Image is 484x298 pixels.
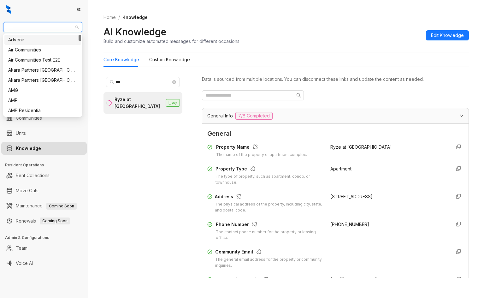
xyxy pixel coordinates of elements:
[215,201,323,213] div: The physical address of the property, including city, state, and postal code.
[6,5,11,14] img: logo
[215,257,323,269] div: The general email address for the property or community inquiries.
[16,127,26,140] a: Units
[4,55,81,65] div: Air Communities Test E2E
[1,112,87,124] li: Communities
[1,42,87,55] li: Leads
[16,169,50,182] a: Rent Collections
[215,248,323,257] div: Community Email
[330,277,377,282] span: [URL][DOMAIN_NAME]
[102,14,117,21] a: Home
[8,57,77,63] div: Air Communities Test E2E
[16,242,27,254] a: Team
[216,144,307,152] div: Property Name
[16,257,33,270] a: Voice AI
[4,65,81,75] div: Akara Partners Nashville
[216,152,307,158] div: The name of the property or apartment complex.
[1,184,87,197] li: Move Outs
[16,184,38,197] a: Move Outs
[216,276,313,284] div: Community Website
[1,169,87,182] li: Rent Collections
[149,56,190,63] div: Custom Knowledge
[8,107,77,114] div: AMP Residential
[172,80,176,84] span: close-circle
[202,76,469,83] div: Data is sourced from multiple locations. You can disconnect these links and update the content as...
[296,93,301,98] span: search
[216,229,323,241] div: The contact phone number for the property or leasing office.
[40,218,70,224] span: Coming Soon
[103,56,139,63] div: Core Knowledge
[215,193,323,201] div: Address
[4,85,81,95] div: AMG
[103,38,240,45] div: Build and customize automated messages for different occasions.
[8,46,77,53] div: Air Communities
[122,15,148,20] span: Knowledge
[460,114,463,117] span: expanded
[166,99,180,107] span: Live
[215,174,322,186] div: The type of property, such as apartment, condo, or townhouse.
[4,105,81,116] div: AMP Residential
[103,26,166,38] h2: AI Knowledge
[5,162,88,168] h3: Resident Operations
[4,35,81,45] div: Advenir
[330,144,392,150] span: Ryze at [GEOGRAPHIC_DATA]
[8,36,77,43] div: Advenir
[330,222,369,227] span: [PHONE_NUMBER]
[202,108,469,123] div: General Info7/8 Completed
[4,75,81,85] div: Akara Partners Phoenix
[5,235,88,241] h3: Admin & Configurations
[110,80,114,84] span: search
[1,200,87,212] li: Maintenance
[1,242,87,254] li: Team
[426,30,469,40] button: Edit Knowledge
[8,77,77,84] div: Akara Partners [GEOGRAPHIC_DATA]
[4,45,81,55] div: Air Communities
[46,203,77,210] span: Coming Soon
[1,215,87,227] li: Renewals
[330,193,446,200] div: [STREET_ADDRESS]
[7,22,79,32] span: United Apartment Group
[8,87,77,94] div: AMG
[1,69,87,82] li: Leasing
[115,96,163,110] div: Ryze at [GEOGRAPHIC_DATA]
[1,142,87,155] li: Knowledge
[118,14,120,21] li: /
[1,85,87,97] li: Collections
[431,32,464,39] span: Edit Knowledge
[1,257,87,270] li: Voice AI
[4,95,81,105] div: AMP
[330,166,351,171] span: Apartment
[16,215,70,227] a: RenewalsComing Soon
[8,67,77,74] div: Akara Partners [GEOGRAPHIC_DATA]
[16,142,41,155] a: Knowledge
[235,112,273,120] span: 7/8 Completed
[215,165,322,174] div: Property Type
[216,221,323,229] div: Phone Number
[207,112,233,119] span: General Info
[207,129,463,139] span: General
[8,97,77,104] div: AMP
[16,112,42,124] a: Communities
[1,127,87,140] li: Units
